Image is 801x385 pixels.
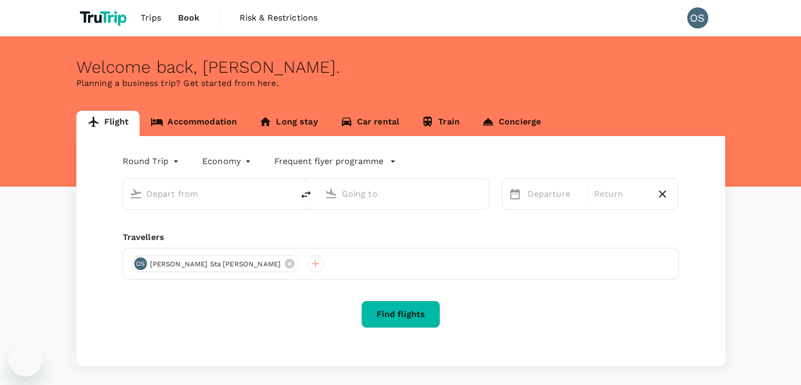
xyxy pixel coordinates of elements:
[141,12,161,24] span: Trips
[134,257,147,270] div: OS
[410,111,471,136] a: Train
[123,153,182,170] div: Round Trip
[132,255,299,272] div: OS[PERSON_NAME] Sta [PERSON_NAME]
[178,12,200,24] span: Book
[240,12,318,24] span: Risk & Restrictions
[202,153,253,170] div: Economy
[76,57,725,77] div: Welcome back , [PERSON_NAME] .
[528,188,581,200] p: Departure
[274,155,383,168] p: Frequent flyer programme
[146,186,271,202] input: Depart from
[274,155,396,168] button: Frequent flyer programme
[76,111,140,136] a: Flight
[687,7,708,28] div: OS
[144,259,288,269] span: [PERSON_NAME] Sta [PERSON_NAME]
[76,6,133,30] img: TruTrip logo
[140,111,248,136] a: Accommodation
[8,343,42,377] iframe: Button to launch messaging window
[481,192,483,195] button: Open
[594,188,647,200] p: Return
[123,231,679,244] div: Travellers
[76,77,725,90] p: Planning a business trip? Get started from here.
[471,111,552,136] a: Concierge
[361,301,440,328] button: Find flights
[342,186,467,202] input: Going to
[329,111,411,136] a: Car rental
[293,182,319,207] button: delete
[248,111,329,136] a: Long stay
[286,192,288,195] button: Open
